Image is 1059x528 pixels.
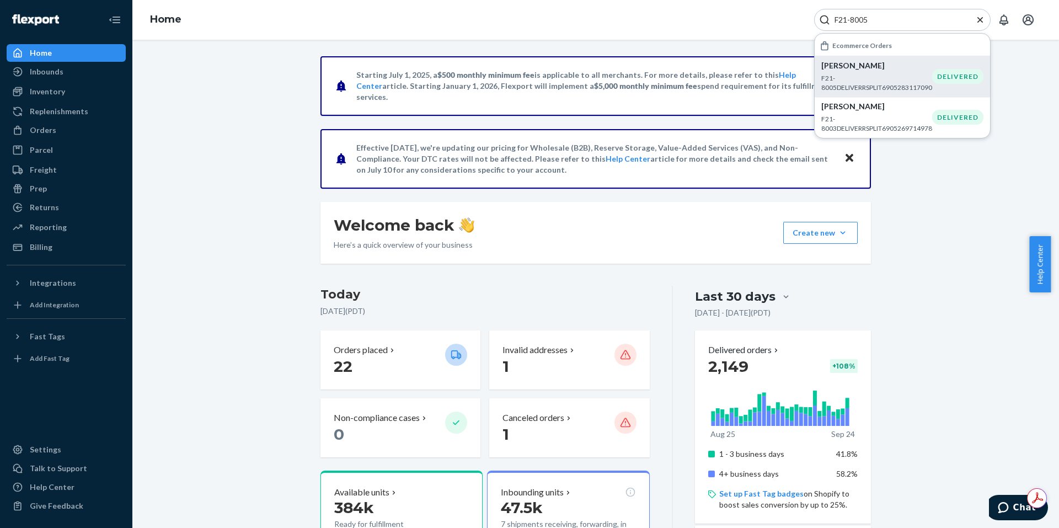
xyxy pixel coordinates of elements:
p: Inbounding units [501,486,564,499]
a: Add Fast Tag [7,350,126,367]
button: Delivered orders [708,344,780,356]
a: Prep [7,180,126,198]
p: Invalid addresses [502,344,568,356]
p: F21-8003DELIVERRSPLIT6905269714978 [821,114,932,133]
p: [PERSON_NAME] [821,60,932,71]
div: Home [30,47,52,58]
div: + 108 % [830,359,858,373]
a: Reporting [7,218,126,236]
button: Open notifications [993,9,1015,31]
button: Give Feedback [7,497,126,515]
img: hand-wave emoji [459,217,474,233]
svg: Search Icon [819,14,830,25]
a: Inbounds [7,63,126,81]
div: Help Center [30,482,74,493]
h1: Welcome back [334,215,474,235]
p: Sep 24 [831,429,855,440]
p: on Shopify to boost sales conversion by up to 25%. [719,488,858,510]
span: $500 monthly minimum fee [437,70,534,79]
a: Freight [7,161,126,179]
button: Close Search [975,14,986,26]
span: 1 [502,425,509,444]
div: Returns [30,202,59,213]
button: Create new [783,222,858,244]
button: Orders placed 22 [320,330,480,390]
div: Orders [30,125,56,136]
button: Invalid addresses 1 [489,330,649,390]
a: Billing [7,238,126,256]
button: Open account menu [1017,9,1039,31]
div: Last 30 days [695,288,775,305]
a: Orders [7,121,126,139]
div: Talk to Support [30,463,87,474]
button: Close [842,151,857,167]
span: 0 [334,425,344,444]
a: Returns [7,199,126,216]
div: Fast Tags [30,331,65,342]
a: Settings [7,441,126,458]
span: 2,149 [708,357,748,376]
button: Fast Tags [7,328,126,345]
div: Replenishments [30,106,88,117]
div: Add Integration [30,300,79,310]
button: Help Center [1029,236,1051,292]
div: Give Feedback [30,500,83,511]
p: 4+ business days [719,468,828,479]
a: Replenishments [7,103,126,120]
div: Freight [30,164,57,175]
span: 1 [502,357,509,376]
p: Effective [DATE], we're updating our pricing for Wholesale (B2B), Reserve Storage, Value-Added Se... [356,142,833,175]
a: Home [7,44,126,62]
button: Talk to Support [7,460,126,477]
div: Prep [30,183,47,194]
span: $5,000 monthly minimum fee [594,81,697,90]
p: Orders placed [334,344,388,356]
div: Parcel [30,145,53,156]
p: [DATE] ( PDT ) [320,306,650,317]
p: [PERSON_NAME] [821,101,932,112]
ol: breadcrumbs [141,4,190,36]
h6: Ecommerce Orders [832,42,892,49]
div: DELIVERED [932,69,983,84]
span: 22 [334,357,352,376]
a: Add Integration [7,296,126,314]
a: Help Center [7,478,126,496]
div: Reporting [30,222,67,233]
a: Home [150,13,181,25]
p: Aug 25 [710,429,735,440]
div: Integrations [30,278,76,289]
p: Canceled orders [502,412,564,424]
img: Flexport logo [12,14,59,25]
a: Set up Fast Tag badges [719,489,804,498]
button: Integrations [7,274,126,292]
iframe: Opens a widget where you can chat to one of our agents [989,495,1048,522]
div: Settings [30,444,61,455]
div: Inventory [30,86,65,97]
h3: Today [320,286,650,303]
a: Parcel [7,141,126,159]
p: [DATE] - [DATE] ( PDT ) [695,307,771,318]
div: DELIVERED [932,110,983,125]
p: Starting July 1, 2025, a is applicable to all merchants. For more details, please refer to this a... [356,70,833,103]
a: Inventory [7,83,126,100]
span: 47.5k [501,498,543,517]
button: Canceled orders 1 [489,398,649,457]
p: Available units [334,486,389,499]
div: Add Fast Tag [30,354,69,363]
p: F21-8005DELIVERRSPLIT6905283117090 [821,73,932,92]
p: 1 - 3 business days [719,449,828,460]
div: Billing [30,242,52,253]
p: Here’s a quick overview of your business [334,239,474,250]
span: 58.2% [836,469,858,478]
div: Inbounds [30,66,63,77]
input: Search Input [830,14,966,25]
p: Non-compliance cases [334,412,420,424]
button: Non-compliance cases 0 [320,398,480,457]
a: Help Center [606,154,650,163]
span: 41.8% [836,449,858,458]
span: 384k [334,498,374,517]
button: Close Navigation [104,9,126,31]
